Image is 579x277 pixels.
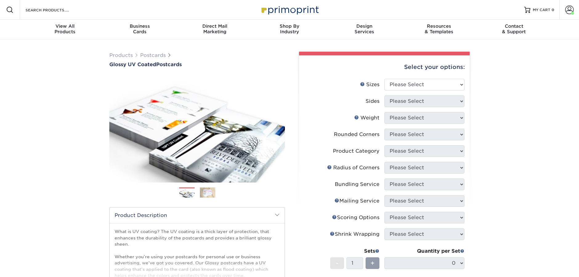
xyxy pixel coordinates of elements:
img: Postcards 02 [200,187,215,198]
div: Radius of Corners [327,164,379,171]
span: MY CART [533,7,550,13]
div: Quantity per Set [384,247,464,255]
span: Contact [476,23,551,29]
span: + [370,259,375,268]
a: Postcards [140,52,166,58]
div: Sets [330,247,379,255]
span: Glossy UV Coated [109,62,156,67]
span: Resources [402,23,476,29]
div: Sides [366,98,379,105]
a: Contact& Support [476,20,551,39]
div: Products [28,23,103,34]
div: Product Category [333,147,379,155]
a: Direct MailMarketing [177,20,252,39]
span: - [336,259,338,268]
a: View AllProducts [28,20,103,39]
a: BusinessCards [103,20,177,39]
div: Shrink Wrapping [330,231,379,238]
div: Sizes [360,81,379,88]
span: Business [103,23,177,29]
div: Scoring Options [332,214,379,221]
h2: Product Description [110,207,285,223]
img: Primoprint [259,3,320,16]
span: 0 [552,8,554,12]
div: Select your options: [304,55,465,79]
div: Services [327,23,402,34]
div: Cards [103,23,177,34]
div: Marketing [177,23,252,34]
a: Glossy UV CoatedPostcards [109,62,285,67]
div: Industry [252,23,327,34]
a: Shop ByIndustry [252,20,327,39]
input: SEARCH PRODUCTS..... [25,6,85,14]
div: Weight [354,114,379,122]
a: Resources& Templates [402,20,476,39]
a: Products [109,52,133,58]
div: Mailing Service [334,197,379,205]
span: Shop By [252,23,327,29]
div: & Support [476,23,551,34]
div: Bundling Service [335,181,379,188]
span: Direct Mail [177,23,252,29]
span: Design [327,23,402,29]
img: Glossy UV Coated 01 [109,68,285,189]
img: Postcards 01 [179,188,195,199]
div: Rounded Corners [334,131,379,138]
a: DesignServices [327,20,402,39]
div: & Templates [402,23,476,34]
span: View All [28,23,103,29]
h1: Postcards [109,62,285,67]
